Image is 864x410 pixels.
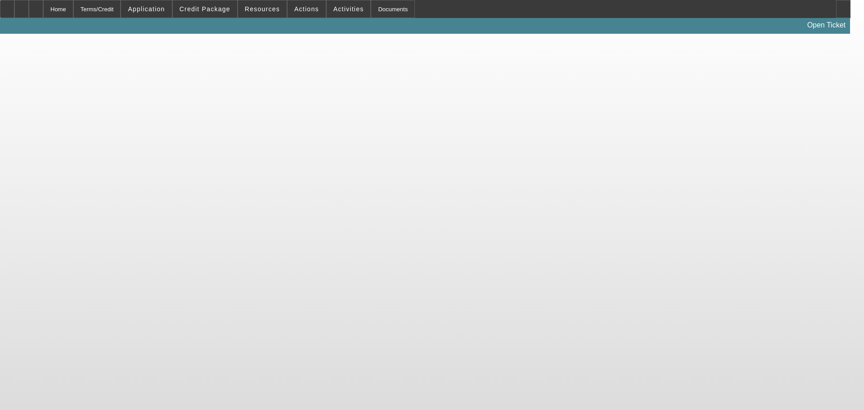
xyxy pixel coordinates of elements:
a: Open Ticket [804,18,849,33]
button: Activities [327,0,371,18]
span: Activities [333,5,364,13]
span: Actions [294,5,319,13]
span: Application [128,5,165,13]
button: Actions [288,0,326,18]
button: Resources [238,0,287,18]
span: Resources [245,5,280,13]
span: Credit Package [180,5,230,13]
button: Application [121,0,171,18]
button: Credit Package [173,0,237,18]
